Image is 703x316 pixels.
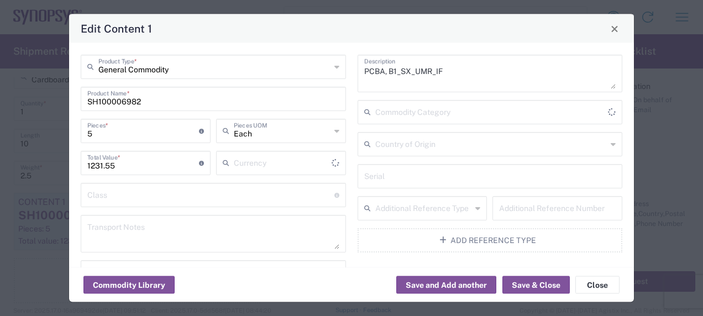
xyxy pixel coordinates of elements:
[502,276,570,294] button: Save & Close
[607,21,622,36] button: Close
[358,228,623,252] button: Add Reference Type
[575,276,620,294] button: Close
[83,276,175,294] button: Commodity Library
[396,276,496,294] button: Save and Add another
[81,20,152,36] h4: Edit Content 1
